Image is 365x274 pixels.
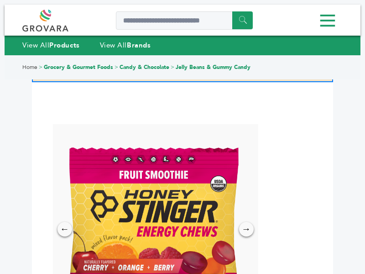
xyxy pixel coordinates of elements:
a: Grocery & Gourmet Foods [44,63,113,71]
strong: Brands [127,41,151,50]
span: > [39,63,42,71]
span: > [115,63,118,71]
a: Jelly Beans & Gummy Candy [176,63,250,71]
div: → [239,222,254,237]
strong: Products [49,41,79,50]
a: View AllProducts [22,41,80,50]
a: Home [22,63,37,71]
input: Search a product or brand... [116,11,253,30]
a: Candy & Chocolate [120,63,169,71]
a: View AllBrands [100,41,151,50]
div: Menu [22,11,343,31]
div: ← [57,222,72,237]
span: > [171,63,174,71]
